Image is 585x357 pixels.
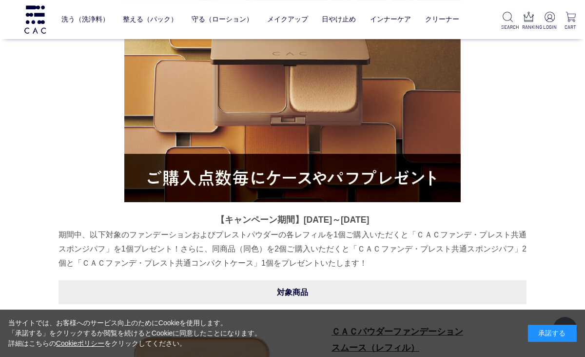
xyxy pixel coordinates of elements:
a: インナーケア [370,8,411,31]
div: 承諾する [528,325,577,342]
a: RANKING [522,12,535,31]
a: 日やけ止め [322,8,356,31]
p: SEARCH [501,23,514,31]
div: 当サイトでは、お客様へのサービス向上のためにCookieを使用します。 「承諾する」をクリックするか閲覧を続けるとCookieに同意したことになります。 詳細はこちらの をクリックしてください。 [8,318,262,349]
a: SEARCH [501,12,514,31]
a: Cookieポリシー [56,339,105,347]
a: 守る（ローション） [192,8,253,31]
img: logo [23,5,47,33]
p: 期間中、以下対象のファンデーションおよびプレストパウダーの各レフィルを1個ご購入いただくと「ＣＡＣファンデ・プレスト共通スポンジパフ」を1個プレゼント！さらに、同商品（同色）を2個ご購入いただく... [58,228,526,271]
p: CART [564,23,577,31]
a: 洗う（洗浄料） [61,8,109,31]
a: クリーナー [425,8,459,31]
a: メイクアップ [267,8,308,31]
p: LOGIN [543,23,556,31]
p: RANKING [522,23,535,31]
div: 対象商品 [58,280,526,304]
a: LOGIN [543,12,556,31]
a: CART [564,12,577,31]
a: 整える（パック） [123,8,177,31]
p: 【キャンペーン期間】[DATE]～[DATE] [58,212,526,228]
